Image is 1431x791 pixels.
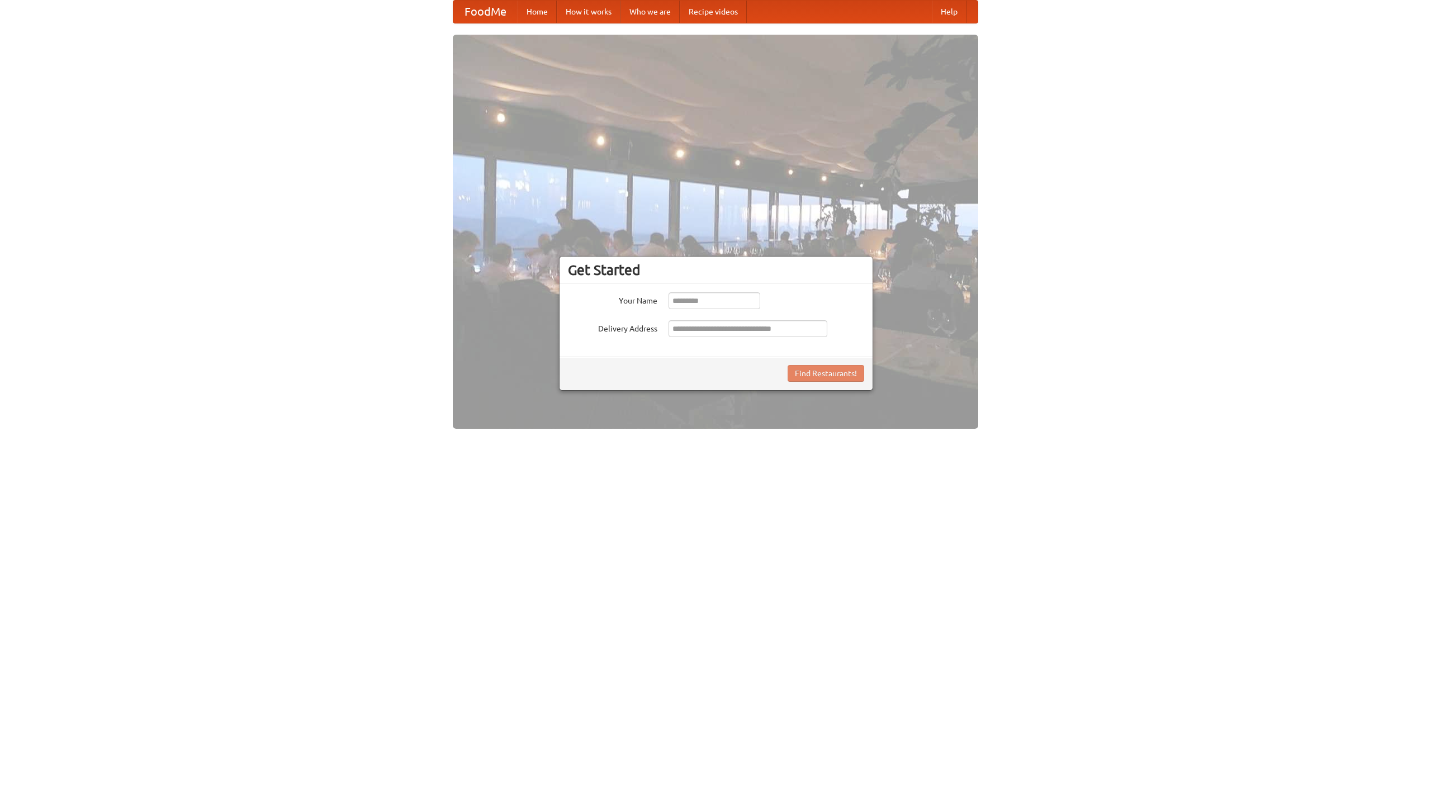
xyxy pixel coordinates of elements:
label: Delivery Address [568,320,657,334]
a: How it works [557,1,620,23]
label: Your Name [568,292,657,306]
a: Recipe videos [680,1,747,23]
a: FoodMe [453,1,518,23]
h3: Get Started [568,262,864,278]
a: Help [932,1,966,23]
a: Home [518,1,557,23]
button: Find Restaurants! [788,365,864,382]
a: Who we are [620,1,680,23]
